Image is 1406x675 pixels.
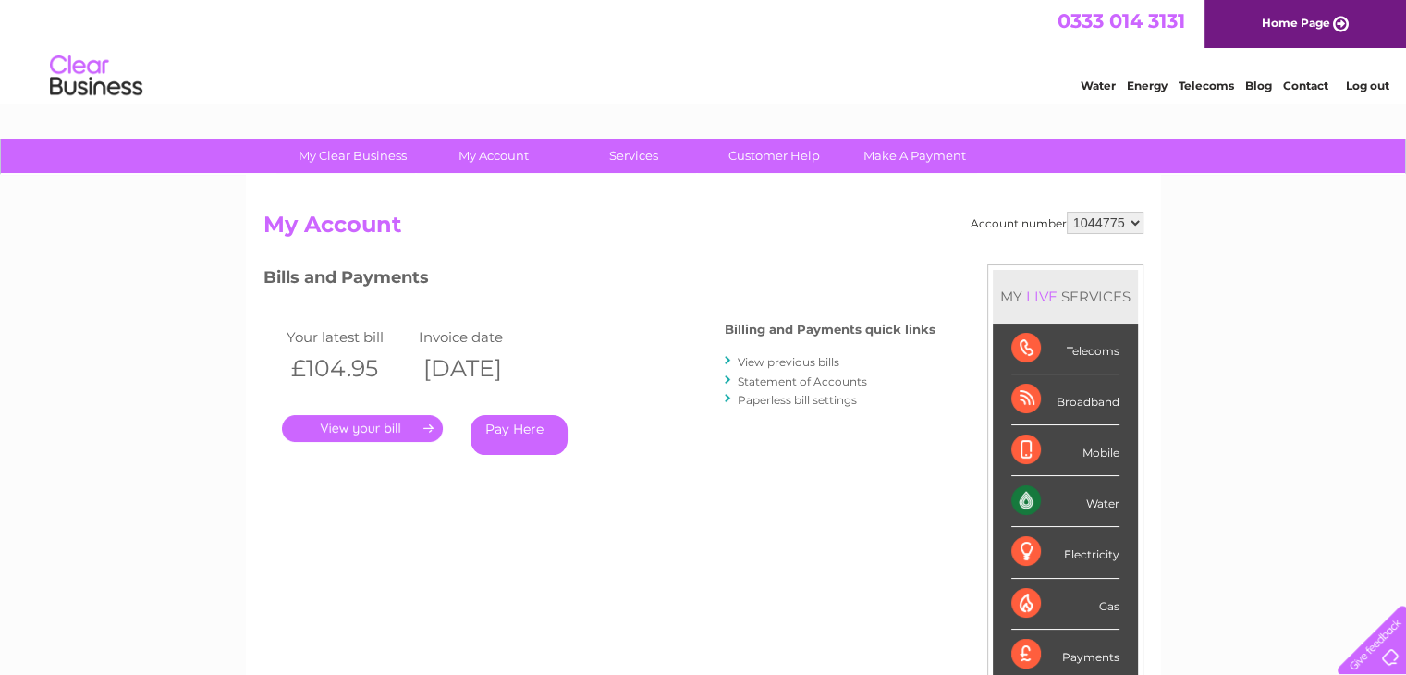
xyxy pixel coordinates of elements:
[276,139,429,173] a: My Clear Business
[1179,79,1234,92] a: Telecoms
[414,350,547,387] th: [DATE]
[417,139,569,173] a: My Account
[1011,476,1119,527] div: Water
[1345,79,1388,92] a: Log out
[1011,579,1119,630] div: Gas
[993,270,1138,323] div: MY SERVICES
[282,415,443,442] a: .
[1081,79,1116,92] a: Water
[1011,324,1119,374] div: Telecoms
[49,48,143,104] img: logo.png
[263,212,1143,247] h2: My Account
[738,355,839,369] a: View previous bills
[1011,527,1119,578] div: Electricity
[1022,288,1061,305] div: LIVE
[1245,79,1272,92] a: Blog
[557,139,710,173] a: Services
[738,393,857,407] a: Paperless bill settings
[698,139,850,173] a: Customer Help
[971,212,1143,234] div: Account number
[1127,79,1168,92] a: Energy
[838,139,991,173] a: Make A Payment
[282,325,415,350] td: Your latest bill
[471,415,568,455] a: Pay Here
[1011,425,1119,476] div: Mobile
[267,10,1141,90] div: Clear Business is a trading name of Verastar Limited (registered in [GEOGRAPHIC_DATA] No. 3667643...
[738,374,867,388] a: Statement of Accounts
[725,323,935,337] h4: Billing and Payments quick links
[1011,374,1119,425] div: Broadband
[1283,79,1328,92] a: Contact
[282,350,415,387] th: £104.95
[263,264,935,297] h3: Bills and Payments
[414,325,547,350] td: Invoice date
[1058,9,1185,32] a: 0333 014 3131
